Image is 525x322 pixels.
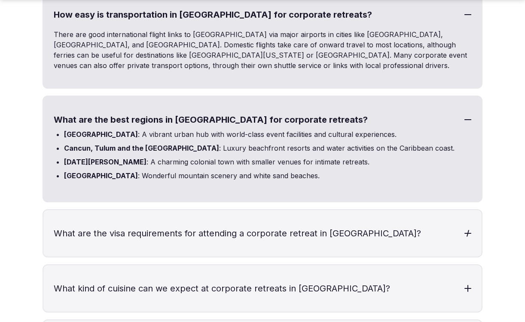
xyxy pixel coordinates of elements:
strong: Cancun, Tulum and the [GEOGRAPHIC_DATA] [64,144,219,152]
h3: What are the best regions in [GEOGRAPHIC_DATA] for corporate retreats? [43,96,482,143]
p: There are good international flight links to [GEOGRAPHIC_DATA] via major airports in cities like ... [54,29,471,71]
li: : A charming colonial town with smaller venues for intimate retreats. [64,157,471,167]
strong: [GEOGRAPHIC_DATA] [64,171,138,180]
li: : Wonderful mountain scenery and white sand beaches. [64,170,471,181]
h3: What kind of cuisine can we expect at corporate retreats in [GEOGRAPHIC_DATA]? [43,265,482,312]
li: : Luxury beachfront resorts and water activities on the Caribbean coast. [64,143,471,153]
strong: [DATE][PERSON_NAME] [64,158,147,166]
h3: What are the visa requirements for attending a corporate retreat in [GEOGRAPHIC_DATA]? [43,210,482,257]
